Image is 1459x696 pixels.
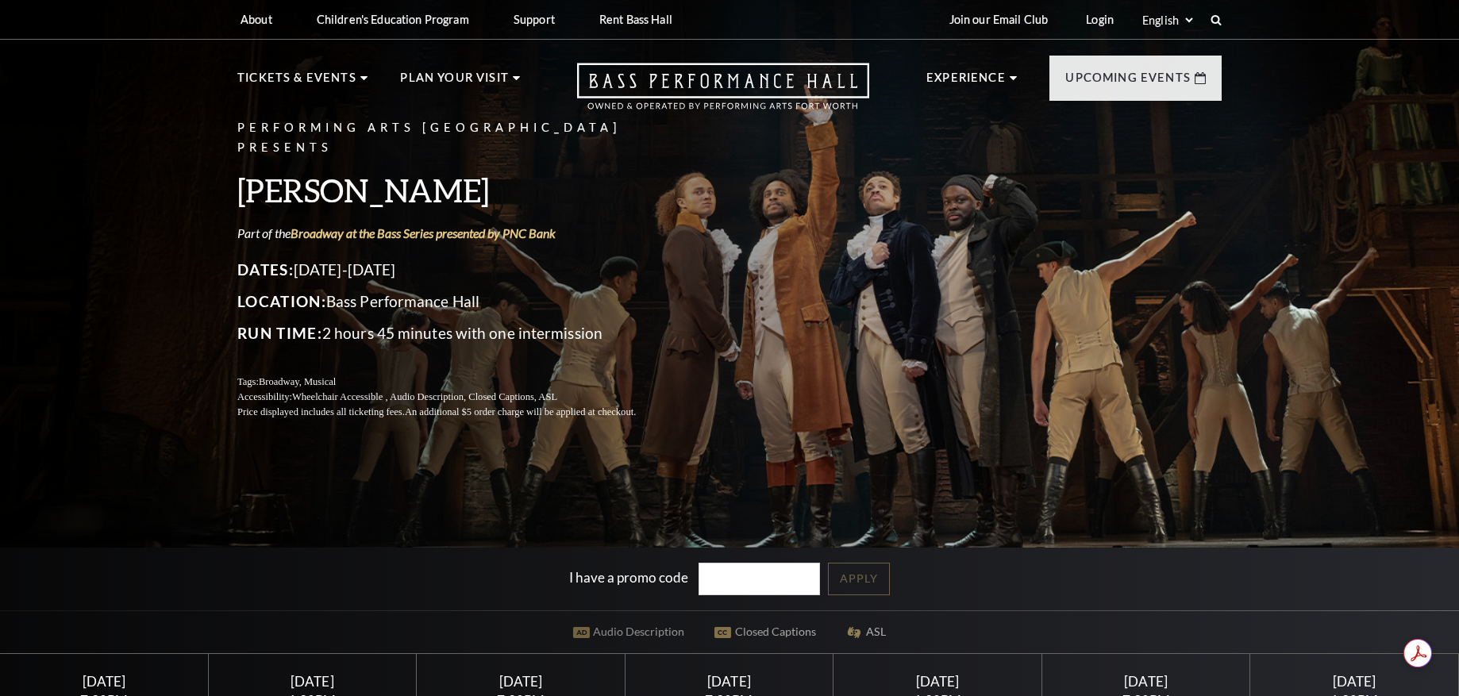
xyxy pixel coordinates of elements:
span: Wheelchair Accessible , Audio Description, Closed Captions, ASL [292,391,557,402]
p: Bass Performance Hall [237,289,674,314]
span: Run Time: [237,324,322,342]
p: Upcoming Events [1065,68,1191,97]
p: Accessibility: [237,390,674,405]
a: Broadway at the Bass Series presented by PNC Bank [291,225,556,240]
div: [DATE] [1269,673,1439,690]
label: I have a promo code [569,569,688,586]
span: An additional $5 order charge will be applied at checkout. [405,406,636,417]
p: Children's Education Program [317,13,469,26]
p: About [241,13,272,26]
div: [DATE] [853,673,1022,690]
div: [DATE] [19,673,189,690]
h3: [PERSON_NAME] [237,170,674,210]
span: Broadway, Musical [259,376,336,387]
p: Price displayed includes all ticketing fees. [237,405,674,420]
p: Support [514,13,555,26]
p: Part of the [237,225,674,242]
div: [DATE] [227,673,397,690]
p: Plan Your Visit [400,68,509,97]
span: Dates: [237,260,294,279]
p: Tags: [237,375,674,390]
div: [DATE] [1061,673,1231,690]
p: Experience [926,68,1006,97]
p: 2 hours 45 minutes with one intermission [237,321,674,346]
p: Performing Arts [GEOGRAPHIC_DATA] Presents [237,118,674,158]
span: Location: [237,292,326,310]
p: [DATE]-[DATE] [237,257,674,283]
select: Select: [1139,13,1195,28]
p: Rent Bass Hall [599,13,672,26]
div: [DATE] [436,673,606,690]
p: Tickets & Events [237,68,356,97]
div: [DATE] [644,673,814,690]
